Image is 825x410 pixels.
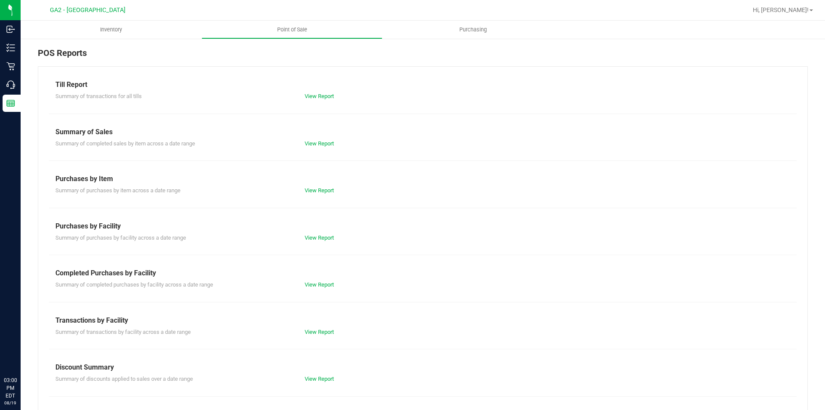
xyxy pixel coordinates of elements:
div: Till Report [55,80,790,90]
inline-svg: Inbound [6,25,15,34]
p: 08/19 [4,400,17,406]
a: View Report [305,329,334,335]
div: Discount Summary [55,362,790,373]
span: Summary of completed purchases by facility across a date range [55,281,213,288]
span: Summary of purchases by item across a date range [55,187,180,194]
div: POS Reports [38,46,808,66]
div: Transactions by Facility [55,315,790,326]
span: GA2 - [GEOGRAPHIC_DATA] [50,6,125,14]
div: Purchases by Item [55,174,790,184]
a: Purchasing [382,21,563,39]
p: 03:00 PM EDT [4,376,17,400]
inline-svg: Reports [6,99,15,108]
div: Summary of Sales [55,127,790,137]
span: Summary of discounts applied to sales over a date range [55,376,193,382]
inline-svg: Inventory [6,43,15,52]
a: View Report [305,93,334,99]
a: View Report [305,281,334,288]
span: Inventory [89,26,134,34]
a: View Report [305,187,334,194]
span: Hi, [PERSON_NAME]! [753,6,809,13]
span: Summary of purchases by facility across a date range [55,234,186,241]
div: Purchases by Facility [55,221,790,231]
inline-svg: Retail [6,62,15,71]
a: Inventory [21,21,202,39]
a: View Report [305,234,334,241]
inline-svg: Call Center [6,80,15,89]
span: Point of Sale [266,26,319,34]
span: Summary of transactions by facility across a date range [55,329,191,335]
span: Summary of transactions for all tills [55,93,142,99]
a: View Report [305,140,334,147]
span: Summary of completed sales by item across a date range [55,140,195,147]
a: Point of Sale [202,21,382,39]
div: Completed Purchases by Facility [55,268,790,278]
span: Purchasing [448,26,498,34]
a: View Report [305,376,334,382]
